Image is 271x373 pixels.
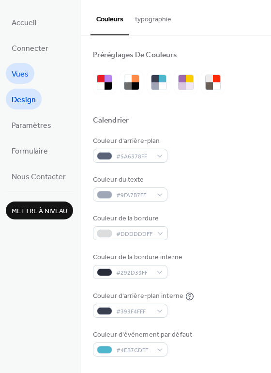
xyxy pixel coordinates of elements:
[6,166,72,186] a: Nous Contacter
[6,63,34,84] a: Vues
[12,170,66,185] span: Nous Contacter
[6,114,57,135] a: Paramètres
[116,190,152,201] span: #9FA7B7FF
[12,93,36,108] span: Design
[6,37,54,58] a: Connecter
[93,116,129,126] div: Calendrier
[12,118,51,133] span: Paramètres
[12,16,36,31] span: Accueil
[12,41,48,56] span: Connecter
[93,330,192,340] div: Couleur d'événement par défaut
[116,268,152,278] span: #292D39FF
[116,152,152,162] span: #5A6378FF
[93,291,183,301] div: Couleur d'arrière-plan interne
[93,175,166,185] div: Couleur du texte
[6,140,54,161] a: Formulaire
[93,50,177,61] div: Préréglages De Couleurs
[12,67,29,82] span: Vues
[116,307,152,317] span: #393F4FFF
[12,206,67,217] span: Mettre à niveau
[116,345,152,356] span: #4EB7CDFF
[6,89,42,109] a: Design
[6,202,73,219] button: Mettre à niveau
[93,252,182,263] div: Couleur de la bordure interne
[116,229,152,239] span: #DDDDDDFF
[12,144,48,159] span: Formulaire
[93,214,166,224] div: Couleur de la bordure
[93,136,166,146] div: Couleur d'arrière-plan
[6,12,42,32] a: Accueil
